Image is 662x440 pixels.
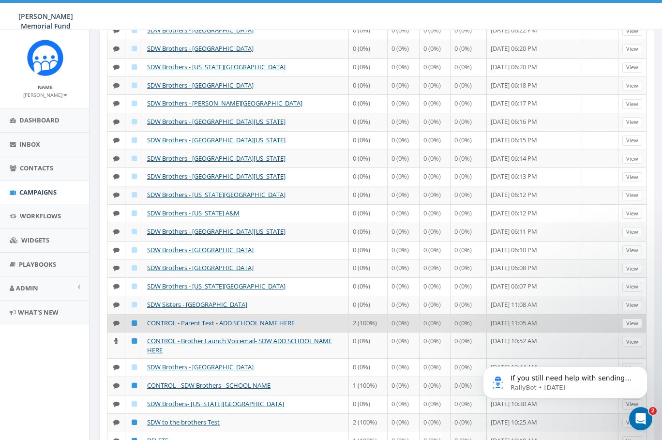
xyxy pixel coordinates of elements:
[420,21,451,40] td: 0 (0%)
[23,90,67,99] a: [PERSON_NAME]
[487,58,581,76] td: [DATE] 06:20 PM
[451,296,487,314] td: 0 (0%)
[27,40,63,76] img: Rally_Corp_Icon.png
[20,164,53,172] span: Contacts
[19,140,40,149] span: Inbox
[16,284,38,292] span: Admin
[622,81,642,91] a: View
[132,228,137,235] i: Draft
[113,82,120,89] i: Text SMS
[349,259,388,277] td: 0 (0%)
[622,117,642,127] a: View
[622,26,642,36] a: View
[388,186,420,204] td: 0 (0%)
[487,413,581,432] td: [DATE] 10:25 AM
[388,332,420,358] td: 0 (0%)
[622,337,642,347] a: View
[622,209,642,219] a: View
[420,167,451,186] td: 0 (0%)
[388,40,420,58] td: 0 (0%)
[420,204,451,223] td: 0 (0%)
[622,136,642,146] a: View
[132,119,137,125] i: Draft
[487,94,581,113] td: [DATE] 06:17 PM
[147,263,254,272] a: SDW Brothers - [GEOGRAPHIC_DATA]
[388,131,420,150] td: 0 (0%)
[420,150,451,168] td: 0 (0%)
[132,265,137,271] i: Draft
[132,338,137,344] i: Published
[147,81,254,90] a: SDW Brothers - [GEOGRAPHIC_DATA]
[451,21,487,40] td: 0 (0%)
[113,364,120,370] i: Text SMS
[132,419,137,425] i: Published
[19,260,56,269] span: Playbooks
[451,413,487,432] td: 0 (0%)
[113,137,120,143] i: Text SMS
[451,204,487,223] td: 0 (0%)
[487,150,581,168] td: [DATE] 06:14 PM
[132,247,137,253] i: Draft
[113,419,120,425] i: Text SMS
[147,381,271,390] a: CONTROL - SDW Brothers - SCHOOL NAME
[147,245,254,254] a: SDW Brothers - [GEOGRAPHIC_DATA]
[622,62,642,73] a: View
[18,308,59,317] span: What's New
[388,377,420,395] td: 0 (0%)
[451,94,487,113] td: 0 (0%)
[21,236,49,244] span: Widgets
[622,264,642,274] a: View
[132,173,137,180] i: Draft
[132,46,137,52] i: Draft
[451,186,487,204] td: 0 (0%)
[349,413,388,432] td: 2 (100%)
[132,210,137,216] i: Draft
[113,100,120,106] i: Text SMS
[147,282,286,290] a: SDW Brothers - [US_STATE][GEOGRAPHIC_DATA]
[388,358,420,377] td: 0 (0%)
[147,319,295,327] a: CONTROL - Parent Text - ADD SCHOOL NAME HERE
[147,44,254,53] a: SDW Brothers - [GEOGRAPHIC_DATA]
[132,320,137,326] i: Published
[388,167,420,186] td: 0 (0%)
[19,116,60,124] span: Dashboard
[451,277,487,296] td: 0 (0%)
[451,113,487,131] td: 0 (0%)
[113,210,120,216] i: Text SMS
[388,296,420,314] td: 0 (0%)
[487,314,581,333] td: [DATE] 11:05 AM
[420,332,451,358] td: 0 (0%)
[622,227,642,237] a: View
[113,283,120,289] i: Text SMS
[114,338,118,344] i: Ringless Voice Mail
[147,209,240,217] a: SDW Brothers - [US_STATE] A&M
[487,76,581,95] td: [DATE] 06:18 PM
[420,395,451,413] td: 0 (0%)
[622,282,642,292] a: View
[349,76,388,95] td: 0 (0%)
[388,150,420,168] td: 0 (0%)
[349,131,388,150] td: 0 (0%)
[113,64,120,70] i: Text SMS
[622,245,642,256] a: View
[147,136,286,144] a: SDW Brothers - [GEOGRAPHIC_DATA][US_STATE]
[349,113,388,131] td: 0 (0%)
[388,21,420,40] td: 0 (0%)
[113,119,120,125] i: Text SMS
[23,91,67,98] small: [PERSON_NAME]
[451,150,487,168] td: 0 (0%)
[20,212,61,220] span: Workflows
[388,204,420,223] td: 0 (0%)
[451,223,487,241] td: 0 (0%)
[622,44,642,54] a: View
[451,358,487,377] td: 0 (0%)
[420,58,451,76] td: 0 (0%)
[420,131,451,150] td: 0 (0%)
[487,277,581,296] td: [DATE] 06:07 PM
[349,223,388,241] td: 0 (0%)
[349,296,388,314] td: 0 (0%)
[388,223,420,241] td: 0 (0%)
[420,76,451,95] td: 0 (0%)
